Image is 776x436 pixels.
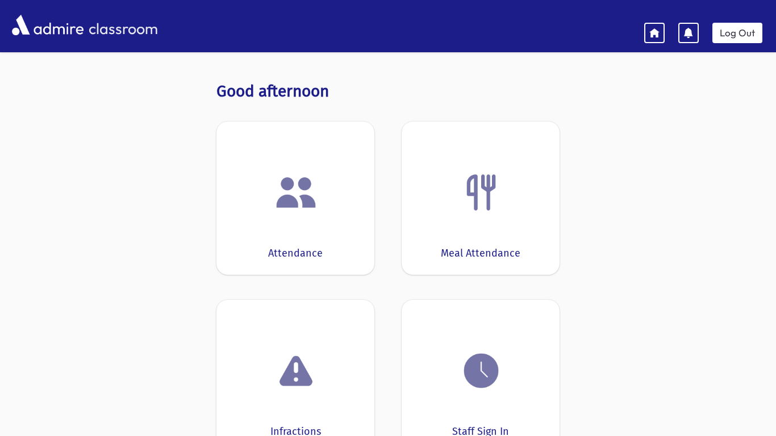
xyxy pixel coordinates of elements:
[712,23,762,43] a: Log Out
[460,349,503,392] img: clock.png
[441,246,520,261] div: Meal Attendance
[460,171,503,214] img: Fork.png
[216,82,560,101] h3: Good afternoon
[274,171,318,214] img: users.png
[268,246,323,261] div: Attendance
[9,12,86,38] img: AdmirePro
[86,10,158,40] span: classroom
[274,351,318,395] img: exclamation.png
